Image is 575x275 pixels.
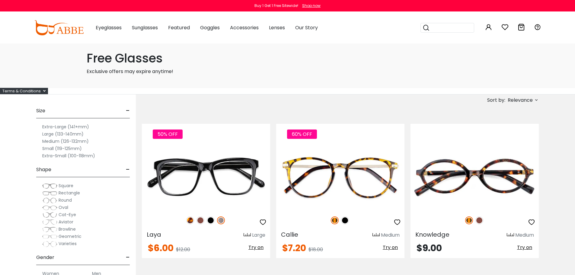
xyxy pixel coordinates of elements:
div: Large [252,232,265,239]
span: Try on [248,244,264,251]
span: - [126,104,130,118]
img: Round.png [42,197,57,203]
span: Gender [36,250,54,265]
span: Square [59,183,73,189]
span: $6.00 [148,241,174,254]
span: Round [59,197,72,203]
span: Laya [147,230,161,239]
span: Try on [383,244,398,251]
img: Gun [217,216,225,224]
span: Oval [59,204,68,210]
img: size ruler [507,233,514,237]
img: Browline.png [42,226,57,232]
span: - [126,250,130,265]
span: Sunglasses [132,24,158,31]
button: Try on [515,244,534,251]
img: Rectangle.png [42,190,57,196]
div: Medium [381,232,400,239]
img: Geometric.png [42,234,57,240]
span: - [126,162,130,177]
img: Square.png [42,183,57,189]
span: Try on [517,244,532,251]
span: Sort by: [487,97,505,104]
img: Cat-Eye.png [42,212,57,218]
img: abbeglasses.com [34,20,84,35]
span: Browline [59,226,76,232]
span: Cat-Eye [59,212,76,218]
img: Tortoise Callie - Combination ,Universal Bridge Fit [276,145,404,210]
label: Extra-Large (141+mm) [42,123,89,130]
span: 50% OFF [153,130,183,139]
button: Try on [247,244,265,251]
span: Eyeglasses [96,24,122,31]
div: Shop now [302,3,321,8]
img: Aviator.png [42,219,57,225]
button: Try on [381,244,400,251]
span: Accessories [230,24,259,31]
a: Shop now [299,3,321,8]
span: $18.00 [308,246,323,253]
img: Tortoise [331,216,339,224]
img: Black [341,216,349,224]
span: Aviator [59,219,73,225]
span: Featured [168,24,190,31]
span: Varieties [59,241,77,247]
img: Tortoise [465,216,473,224]
div: Medium [515,232,534,239]
span: Goggles [200,24,220,31]
img: Black [207,216,215,224]
span: Relevance [508,95,533,106]
label: Medium (126-132mm) [42,138,89,145]
span: Shape [36,162,51,177]
img: Varieties.png [42,241,57,247]
span: $12.00 [176,246,190,253]
img: Oval.png [42,205,57,211]
img: size ruler [244,233,251,237]
img: size ruler [372,233,380,237]
p: Exclusive offers may expire anytime! [87,68,489,75]
span: $7.20 [282,241,306,254]
span: Geometric [59,233,81,239]
img: Brown [196,216,204,224]
img: Leopard [186,216,194,224]
span: Rectangle [59,190,80,196]
img: Brown [475,216,483,224]
img: Tortoise Knowledge - Acetate ,Universal Bridge Fit [410,145,539,210]
span: Lenses [269,24,285,31]
label: Large (133-140mm) [42,130,84,138]
span: 60% OFF [287,130,317,139]
div: Buy 1 Get 1 Free Sitewide! [254,3,298,8]
span: Size [36,104,45,118]
label: Small (119-125mm) [42,145,82,152]
img: Gun Laya - Plastic ,Universal Bridge Fit [142,145,270,210]
h1: Free Glasses [87,51,489,66]
label: Extra-Small (100-118mm) [42,152,95,159]
span: Callie [281,230,298,239]
span: $9.00 [417,241,442,254]
span: Knowledge [415,230,449,239]
span: Our Story [295,24,318,31]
